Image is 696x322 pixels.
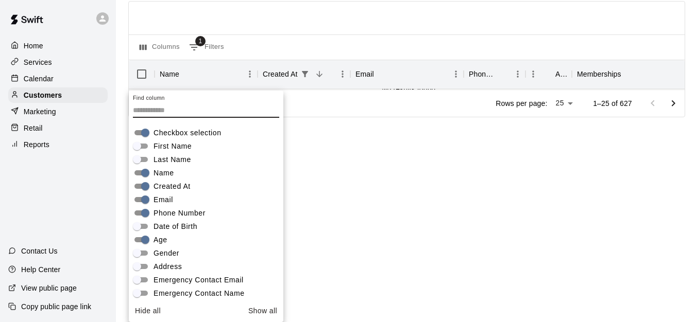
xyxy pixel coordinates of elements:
[525,60,572,88] div: Age
[24,41,43,51] p: Home
[131,301,165,320] button: Hide all
[242,66,258,82] button: Menu
[24,106,56,117] p: Marketing
[21,246,58,256] p: Contact Us
[298,67,312,81] button: Show filters
[129,89,691,90] div: No results found.
[510,66,525,82] button: Menu
[541,67,555,81] button: Sort
[24,123,43,133] p: Retail
[154,154,191,165] span: Last Name
[24,139,49,150] p: Reports
[298,67,312,81] div: 1 active filter
[154,141,192,152] span: First Name
[593,98,632,109] p: 1–25 of 627
[496,67,510,81] button: Sort
[244,301,281,320] button: Show all
[525,66,541,82] button: Menu
[312,67,327,81] button: Sort
[8,120,108,136] a: Retail
[24,90,62,100] p: Customers
[186,39,227,56] button: Show filters
[24,57,52,67] p: Services
[133,94,165,102] label: Find column
[258,60,350,88] div: Created At
[263,60,298,88] div: Created At
[154,181,191,192] span: Created At
[154,168,174,178] span: Name
[154,221,197,232] span: Date of Birth
[154,275,244,285] span: Emergency Contact Email
[355,60,374,88] div: Email
[129,91,283,322] div: Select columns
[195,36,206,46] span: 1
[621,67,636,81] button: Sort
[335,66,350,82] button: Menu
[464,60,525,88] div: Phone Number
[24,74,54,84] p: Calendar
[154,208,206,219] span: Phone Number
[8,38,108,53] a: Home
[663,93,684,114] button: Go to next page
[21,301,91,312] p: Copy public page link
[469,60,496,88] div: Phone Number
[8,137,108,152] a: Reports
[154,261,182,272] span: Address
[154,235,167,245] span: Age
[8,87,108,103] a: Customers
[551,96,576,111] div: 25
[448,66,464,82] button: Menu
[374,67,388,81] button: Sort
[577,60,621,88] div: Memberships
[8,55,108,70] a: Services
[155,60,258,88] div: Name
[496,98,547,109] p: Rows per page:
[154,248,179,259] span: Gender
[8,104,108,119] a: Marketing
[21,283,77,293] p: View public page
[160,60,179,88] div: Name
[21,264,60,275] p: Help Center
[179,67,194,81] button: Sort
[555,60,567,88] div: Age
[8,71,108,86] a: Calendar
[154,194,173,205] span: Email
[154,128,221,138] span: Checkbox selection
[137,39,182,56] button: Select columns
[154,288,245,299] span: Emergency Contact Name
[350,60,464,88] div: Email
